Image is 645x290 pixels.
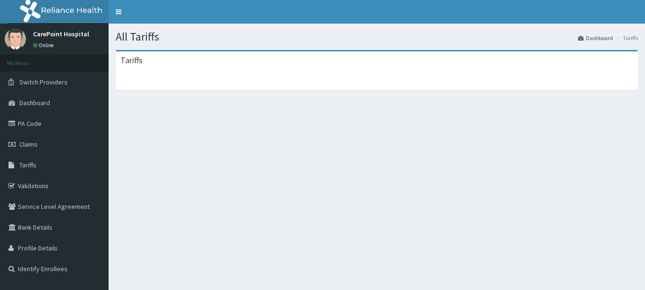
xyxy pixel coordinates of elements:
[19,78,68,86] span: Switch Providers
[116,31,638,43] h1: All Tariffs
[120,56,143,65] h3: Tariffs
[19,140,38,149] span: Claims
[19,161,36,169] span: Tariffs
[578,34,613,42] a: Dashboard
[614,34,638,42] li: Tariffs
[33,31,89,37] p: CarePoint Hospital
[5,28,26,50] img: User Image
[33,42,56,49] a: Online
[19,99,50,107] span: Dashboard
